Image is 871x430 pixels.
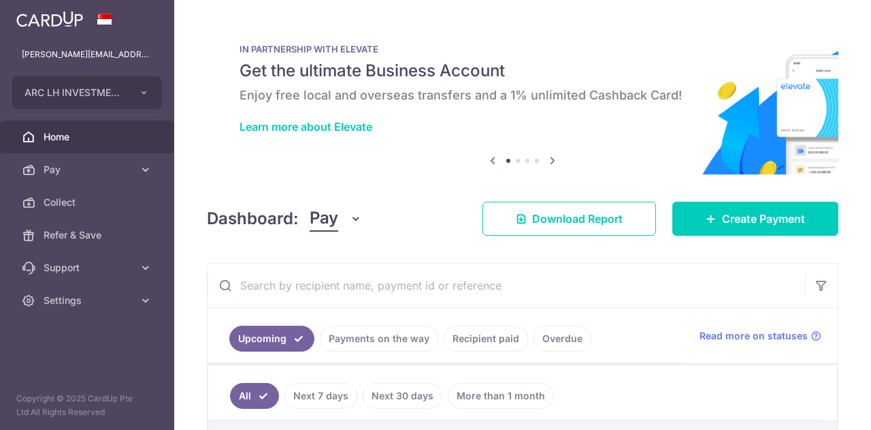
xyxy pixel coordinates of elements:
button: ARC LH INVESTMENTS PTE. LTD. [12,76,162,109]
a: Overdue [533,326,591,352]
span: Download Report [532,211,623,227]
span: Pay [310,206,338,232]
span: Settings [44,294,133,307]
span: Support [44,261,133,275]
h4: Dashboard: [207,206,299,231]
span: Create Payment [722,211,805,227]
span: Pay [44,163,133,176]
img: CardUp [16,11,83,27]
a: All [230,383,279,409]
span: Collect [44,196,133,209]
p: [PERSON_NAME][EMAIL_ADDRESS][DOMAIN_NAME] [22,48,152,61]
button: Pay [310,206,362,232]
h5: Get the ultimate Business Account [240,60,806,82]
a: Recipient paid [444,326,528,352]
a: Upcoming [229,326,314,352]
span: Read more on statuses [700,329,808,343]
a: Next 7 days [284,383,357,409]
a: Payments on the way [320,326,438,352]
span: Home [44,130,133,144]
a: Create Payment [672,202,838,236]
a: Read more on statuses [700,329,821,343]
h6: Enjoy free local and overseas transfers and a 1% unlimited Cashback Card! [240,87,806,104]
a: Download Report [482,202,656,236]
a: Next 30 days [363,383,442,409]
span: ARC LH INVESTMENTS PTE. LTD. [24,86,125,99]
a: More than 1 month [448,383,554,409]
span: Refer & Save [44,228,133,242]
input: Search by recipient name, payment id or reference [208,264,805,307]
p: IN PARTNERSHIP WITH ELEVATE [240,44,806,55]
img: Renovation banner [207,22,838,174]
a: Learn more about Elevate [240,120,372,134]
